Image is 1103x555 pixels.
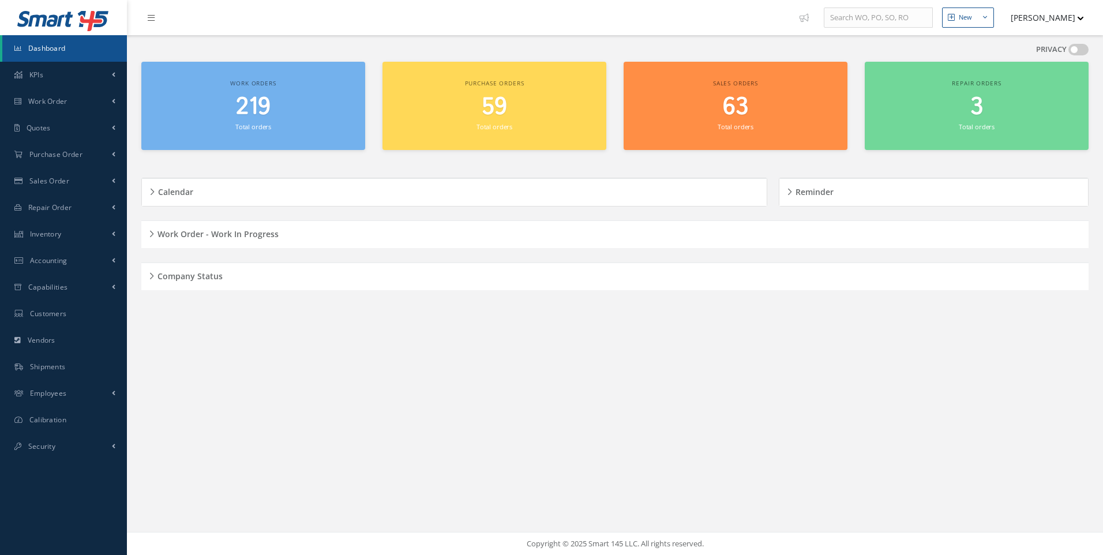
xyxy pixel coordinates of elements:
span: Inventory [30,229,62,239]
h5: Calendar [155,183,193,197]
span: Dashboard [28,43,66,53]
a: Repair orders 3 Total orders [865,62,1089,150]
span: Work orders [230,79,276,87]
span: Shipments [30,362,66,372]
span: Sales Order [29,176,69,186]
button: New [942,7,994,28]
h5: Work Order - Work In Progress [154,226,279,239]
span: 59 [482,91,507,123]
a: Work orders 219 Total orders [141,62,365,150]
span: Sales orders [713,79,758,87]
label: PRIVACY [1036,44,1067,55]
small: Total orders [959,122,995,131]
div: New [959,13,972,22]
a: Dashboard [2,35,127,62]
span: Vendors [28,335,55,345]
span: Purchase orders [465,79,524,87]
span: Quotes [27,123,51,133]
small: Total orders [235,122,271,131]
small: Total orders [477,122,512,131]
a: Purchase orders 59 Total orders [382,62,606,150]
input: Search WO, PO, SO, RO [824,7,933,28]
span: Capabilities [28,282,68,292]
span: KPIs [29,70,43,80]
span: Calibration [29,415,66,425]
span: Work Order [28,96,67,106]
span: Repair orders [952,79,1001,87]
span: Security [28,441,55,451]
span: Purchase Order [29,149,82,159]
span: Repair Order [28,202,72,212]
h5: Reminder [792,183,834,197]
button: [PERSON_NAME] [1000,6,1084,29]
h5: Company Status [154,268,223,282]
span: Customers [30,309,67,318]
span: 219 [236,91,271,123]
span: 63 [723,91,748,123]
a: Sales orders 63 Total orders [624,62,847,150]
span: Employees [30,388,67,398]
span: 3 [970,91,983,123]
small: Total orders [718,122,753,131]
span: Accounting [30,256,67,265]
div: Copyright © 2025 Smart 145 LLC. All rights reserved. [138,538,1091,550]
